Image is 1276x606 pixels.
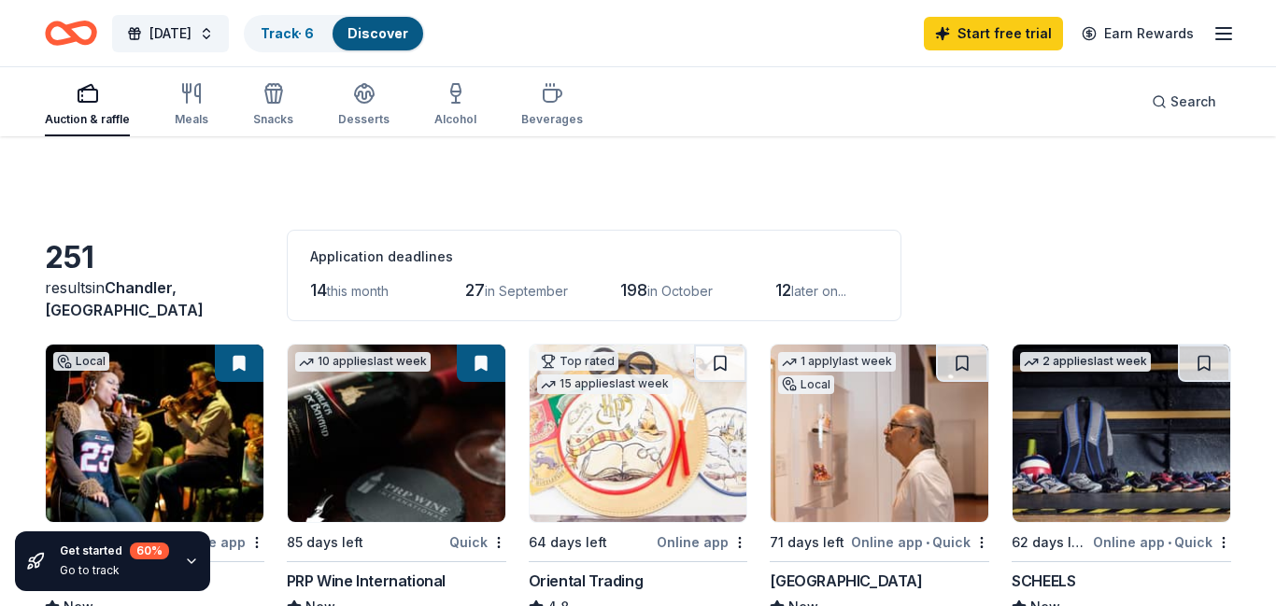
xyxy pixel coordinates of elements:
[771,345,988,522] img: Image for Heard Museum
[530,345,747,522] img: Image for Oriental Trading
[130,543,169,559] div: 60 %
[1012,531,1089,554] div: 62 days left
[347,25,408,41] a: Discover
[45,276,264,321] div: results
[1020,352,1151,372] div: 2 applies last week
[647,283,713,299] span: in October
[287,570,446,592] div: PRP Wine International
[537,352,618,371] div: Top rated
[60,543,169,559] div: Get started
[310,280,327,300] span: 14
[1013,345,1230,522] img: Image for SCHEELS
[770,570,922,592] div: [GEOGRAPHIC_DATA]
[791,283,846,299] span: later on...
[924,17,1063,50] a: Start free trial
[1137,83,1231,120] button: Search
[537,374,673,394] div: 15 applies last week
[465,280,485,300] span: 27
[45,278,204,319] span: Chandler, [GEOGRAPHIC_DATA]
[778,375,834,394] div: Local
[310,246,878,268] div: Application deadlines
[851,530,989,554] div: Online app Quick
[53,352,109,371] div: Local
[521,112,583,127] div: Beverages
[1012,570,1075,592] div: SCHEELS
[529,570,644,592] div: Oriental Trading
[1070,17,1205,50] a: Earn Rewards
[926,535,929,550] span: •
[770,531,844,554] div: 71 days left
[338,112,390,127] div: Desserts
[45,75,130,136] button: Auction & raffle
[620,280,647,300] span: 198
[175,75,208,136] button: Meals
[521,75,583,136] button: Beverages
[45,11,97,55] a: Home
[657,530,747,554] div: Online app
[45,112,130,127] div: Auction & raffle
[149,22,191,45] span: [DATE]
[112,15,229,52] button: [DATE]
[261,25,314,41] a: Track· 6
[287,531,363,554] div: 85 days left
[45,239,264,276] div: 251
[288,345,505,522] img: Image for PRP Wine International
[338,75,390,136] button: Desserts
[295,352,431,372] div: 10 applies last week
[449,530,506,554] div: Quick
[46,345,263,522] img: Image for Phoenix Symphony
[1168,535,1171,550] span: •
[253,75,293,136] button: Snacks
[175,112,208,127] div: Meals
[244,15,425,52] button: Track· 6Discover
[1170,91,1216,113] span: Search
[253,112,293,127] div: Snacks
[60,563,169,578] div: Go to track
[778,352,896,372] div: 1 apply last week
[775,280,791,300] span: 12
[485,283,568,299] span: in September
[45,278,204,319] span: in
[529,531,607,554] div: 64 days left
[327,283,389,299] span: this month
[434,75,476,136] button: Alcohol
[1093,530,1231,554] div: Online app Quick
[434,112,476,127] div: Alcohol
